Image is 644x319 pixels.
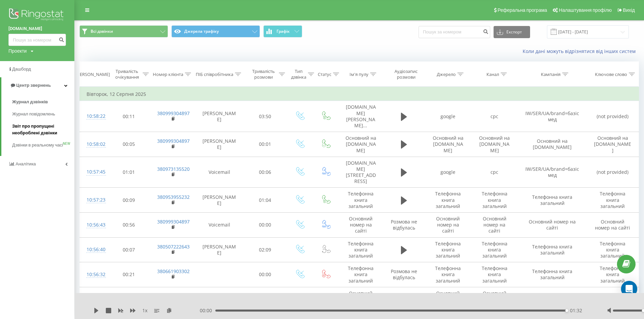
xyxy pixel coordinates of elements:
[518,132,587,157] td: Основний на [DOMAIN_NAME]
[518,237,587,262] td: Телефонна книга загальний
[518,262,587,287] td: Телефонна книга загальний
[486,72,499,77] div: Канал
[587,188,639,213] td: Телефонна книга загальний
[471,101,518,132] td: cpc
[471,188,518,213] td: Телефонна книга загальний
[12,67,31,72] span: Дашборд
[291,69,306,80] div: Тип дзвінка
[498,7,547,13] span: Реферальна програма
[623,7,635,13] span: Вихід
[425,287,471,312] td: Основний номер на сайті
[157,166,190,172] a: 380973135520
[195,237,243,262] td: [PERSON_NAME]
[243,188,287,213] td: 01:04
[76,72,110,77] div: [PERSON_NAME]
[243,287,287,312] td: 00:01
[196,72,233,77] div: ПІБ співробітника
[107,237,150,262] td: 00:07
[16,161,36,166] span: Аналiтика
[621,281,637,297] div: Open Intercom Messenger
[87,243,100,256] div: 10:56:40
[587,287,639,312] td: Основний номер на сайті
[338,287,383,312] td: Основний номер на сайті
[107,287,150,312] td: 00:40
[391,268,417,281] span: Розмова не відбулась
[518,188,587,213] td: Телефонна книга загальний
[565,309,568,312] div: Accessibility label
[157,110,190,116] a: 380999304897
[12,108,74,120] a: Журнал повідомлень
[587,262,639,287] td: Телефонна книга загальний
[87,218,100,232] div: 10:56:43
[425,262,471,287] td: Телефонна книга загальний
[338,188,383,213] td: Телефонна книга загальний
[595,72,627,77] div: Ключове слово
[107,188,150,213] td: 00:09
[391,218,417,231] span: Розмова не відбулась
[87,268,100,281] div: 10:56:32
[471,157,518,188] td: cpc
[1,77,74,94] a: Центр звернень
[107,157,150,188] td: 01:01
[437,72,456,77] div: Джерело
[107,132,150,157] td: 00:05
[107,213,150,238] td: 00:56
[171,25,260,37] button: Джерела трафіку
[243,262,287,287] td: 00:00
[419,26,490,38] input: Пошук за номером
[243,132,287,157] td: 00:01
[8,25,66,32] a: [DOMAIN_NAME]
[425,132,471,157] td: Основний на [DOMAIN_NAME]
[195,287,243,312] td: Voicemail
[587,157,639,188] td: (not provided)
[157,243,190,250] a: 380507222643
[113,69,141,80] div: Тривалість очікування
[518,157,587,188] td: IW/SER/UA/brand=базісмед
[425,188,471,213] td: Телефонна книга загальний
[243,213,287,238] td: 00:00
[570,307,582,314] span: 01:32
[195,188,243,213] td: [PERSON_NAME]
[338,157,383,188] td: [DOMAIN_NAME] [STREET_ADDRESS]
[338,237,383,262] td: Телефонна книга загальний
[338,262,383,287] td: Телефонна книга загальний
[541,72,560,77] div: Кампанія
[277,29,290,34] span: Графік
[8,48,27,54] div: Проекти
[12,139,74,151] a: Дзвінки в реальному часіNEW
[195,101,243,132] td: [PERSON_NAME]
[425,157,471,188] td: google
[425,213,471,238] td: Основний номер на сайті
[87,165,100,179] div: 10:57:45
[12,99,48,105] span: Журнал дзвінків
[494,26,530,38] button: Експорт
[249,69,277,80] div: Тривалість розмови
[157,268,190,274] a: 380661903302
[523,48,639,54] a: Коли дані можуть відрізнятися вiд інших систем
[425,101,471,132] td: google
[87,110,100,123] div: 10:58:22
[243,157,287,188] td: 00:06
[350,72,368,77] div: Ім'я пулу
[107,101,150,132] td: 00:11
[263,25,302,37] button: Графік
[79,25,168,37] button: Всі дзвінки
[12,111,55,117] span: Журнал повідомлень
[157,138,190,144] a: 380999304897
[195,213,243,238] td: Voicemail
[12,120,74,139] a: Звіт про пропущені необроблені дзвінки
[200,307,215,314] span: 00:00
[587,237,639,262] td: Телефонна книга загальний
[12,123,71,136] span: Звіт про пропущені необроблені дзвінки
[87,138,100,151] div: 10:58:02
[471,287,518,312] td: Основний номер на сайті
[587,132,639,157] td: Основний на [DOMAIN_NAME]
[338,132,383,157] td: Основний на [DOMAIN_NAME]
[157,194,190,200] a: 380953955232
[471,213,518,238] td: Основний номер на сайті
[318,72,331,77] div: Статус
[195,132,243,157] td: [PERSON_NAME]
[338,213,383,238] td: Основний номер на сайті
[346,104,376,129] span: [DOMAIN_NAME] [PERSON_NAME]...
[157,218,190,225] a: 380999304897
